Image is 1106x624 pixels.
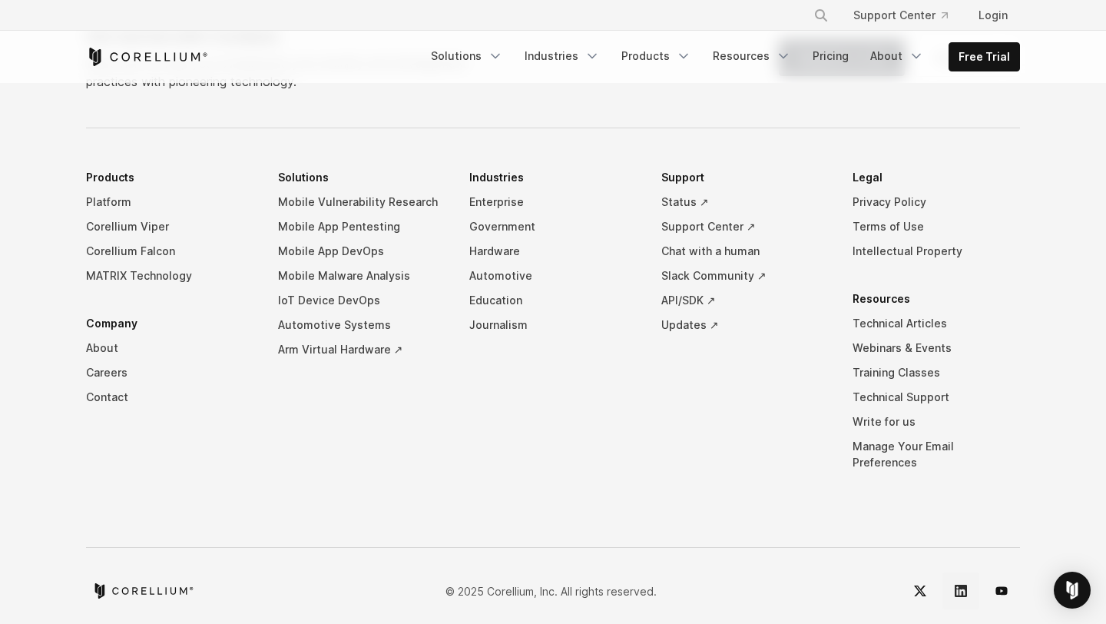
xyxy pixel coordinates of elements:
a: MATRIX Technology [86,264,253,288]
a: Twitter [902,573,939,609]
div: Navigation Menu [422,42,1020,71]
a: Support Center ↗ [661,214,829,239]
a: Chat with a human [661,239,829,264]
a: Technical Articles [853,311,1020,336]
a: Status ↗ [661,190,829,214]
a: Terms of Use [853,214,1020,239]
a: Corellium Falcon [86,239,253,264]
a: Updates ↗ [661,313,829,337]
a: Mobile Vulnerability Research [278,190,445,214]
button: Search [807,2,835,29]
a: About [86,336,253,360]
a: Industries [515,42,609,70]
a: Arm Virtual Hardware ↗ [278,337,445,362]
a: About [861,42,933,70]
a: Technical Support [853,385,1020,410]
a: Corellium Viper [86,214,253,239]
a: Pricing [803,42,858,70]
div: Navigation Menu [86,165,1020,498]
a: Products [612,42,700,70]
a: Support Center [841,2,960,29]
a: Platform [86,190,253,214]
a: Careers [86,360,253,385]
a: Webinars & Events [853,336,1020,360]
a: Corellium Home [86,48,208,66]
a: Resources [704,42,800,70]
a: Contact [86,385,253,410]
a: Login [966,2,1020,29]
a: Training Classes [853,360,1020,385]
a: Hardware [469,239,637,264]
a: Mobile App DevOps [278,239,445,264]
a: Manage Your Email Preferences [853,434,1020,475]
a: Solutions [422,42,512,70]
a: Privacy Policy [853,190,1020,214]
a: Write for us [853,410,1020,434]
a: Automotive [469,264,637,288]
div: Navigation Menu [795,2,1020,29]
a: Corellium home [92,583,194,599]
a: Mobile App Pentesting [278,214,445,239]
div: Open Intercom Messenger [1054,572,1091,609]
a: Automotive Systems [278,313,445,337]
a: Journalism [469,313,637,337]
a: Mobile Malware Analysis [278,264,445,288]
a: YouTube [983,573,1020,609]
a: Education [469,288,637,313]
a: API/SDK ↗ [661,288,829,313]
a: Intellectual Property [853,239,1020,264]
a: Slack Community ↗ [661,264,829,288]
a: Free Trial [949,43,1019,71]
a: Government [469,214,637,239]
p: © 2025 Corellium, Inc. All rights reserved. [445,583,657,599]
a: IoT Device DevOps [278,288,445,313]
a: Enterprise [469,190,637,214]
a: LinkedIn [942,573,979,609]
